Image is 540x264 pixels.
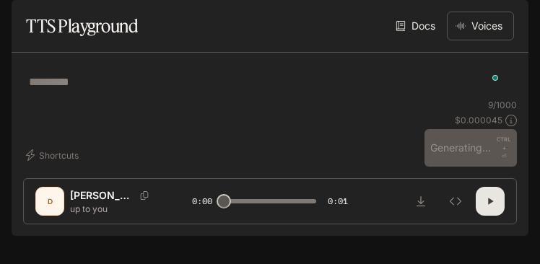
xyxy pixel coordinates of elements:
[70,188,134,203] p: [PERSON_NAME]
[406,187,435,216] button: Download audio
[23,144,84,167] button: Shortcuts
[393,12,441,40] a: Docs
[447,12,514,40] button: Voices
[29,74,504,90] textarea: To enrich screen reader interactions, please activate Accessibility in Grammarly extension settings
[38,190,61,213] div: D
[26,12,138,40] h1: TTS Playground
[488,99,517,111] p: 9 / 1000
[328,194,348,208] span: 0:01
[441,187,470,216] button: Inspect
[455,114,502,126] p: $ 0.000045
[192,194,212,208] span: 0:00
[134,191,154,200] button: Copy Voice ID
[70,203,157,215] p: up to you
